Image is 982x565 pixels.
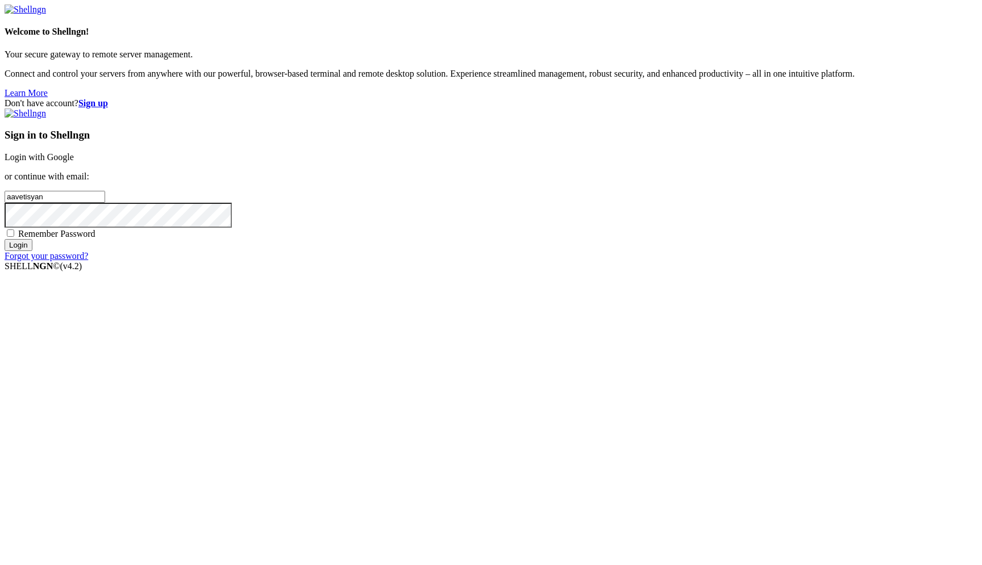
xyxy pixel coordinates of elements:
span: Remember Password [18,229,95,238]
p: Connect and control your servers from anywhere with our powerful, browser-based terminal and remo... [5,69,977,79]
b: NGN [33,261,53,271]
p: Your secure gateway to remote server management. [5,49,977,60]
img: Shellngn [5,5,46,15]
p: or continue with email: [5,171,977,182]
span: SHELL © [5,261,82,271]
a: Forgot your password? [5,251,88,261]
h3: Sign in to Shellngn [5,129,977,141]
span: 4.2.0 [60,261,82,271]
h4: Welcome to Shellngn! [5,27,977,37]
div: Don't have account? [5,98,977,108]
input: Remember Password [7,229,14,237]
a: Sign up [78,98,108,108]
input: Email address [5,191,105,203]
img: Shellngn [5,108,46,119]
a: Learn More [5,88,48,98]
a: Login with Google [5,152,74,162]
input: Login [5,239,32,251]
